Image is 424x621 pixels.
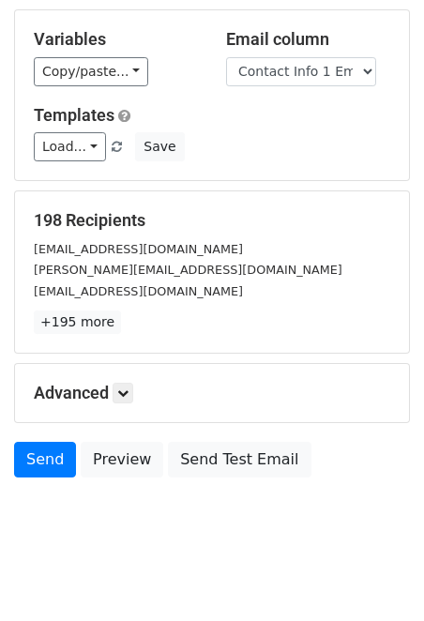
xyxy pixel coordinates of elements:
h5: Email column [226,29,390,50]
button: Save [135,132,184,161]
a: +195 more [34,310,121,334]
h5: Variables [34,29,198,50]
a: Send [14,442,76,477]
small: [EMAIL_ADDRESS][DOMAIN_NAME] [34,284,243,298]
a: Preview [81,442,163,477]
iframe: Chat Widget [330,531,424,621]
a: Templates [34,105,114,125]
a: Load... [34,132,106,161]
h5: 198 Recipients [34,210,390,231]
a: Copy/paste... [34,57,148,86]
small: [PERSON_NAME][EMAIL_ADDRESS][DOMAIN_NAME] [34,263,342,277]
small: [EMAIL_ADDRESS][DOMAIN_NAME] [34,242,243,256]
a: Send Test Email [168,442,310,477]
h5: Advanced [34,383,390,403]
